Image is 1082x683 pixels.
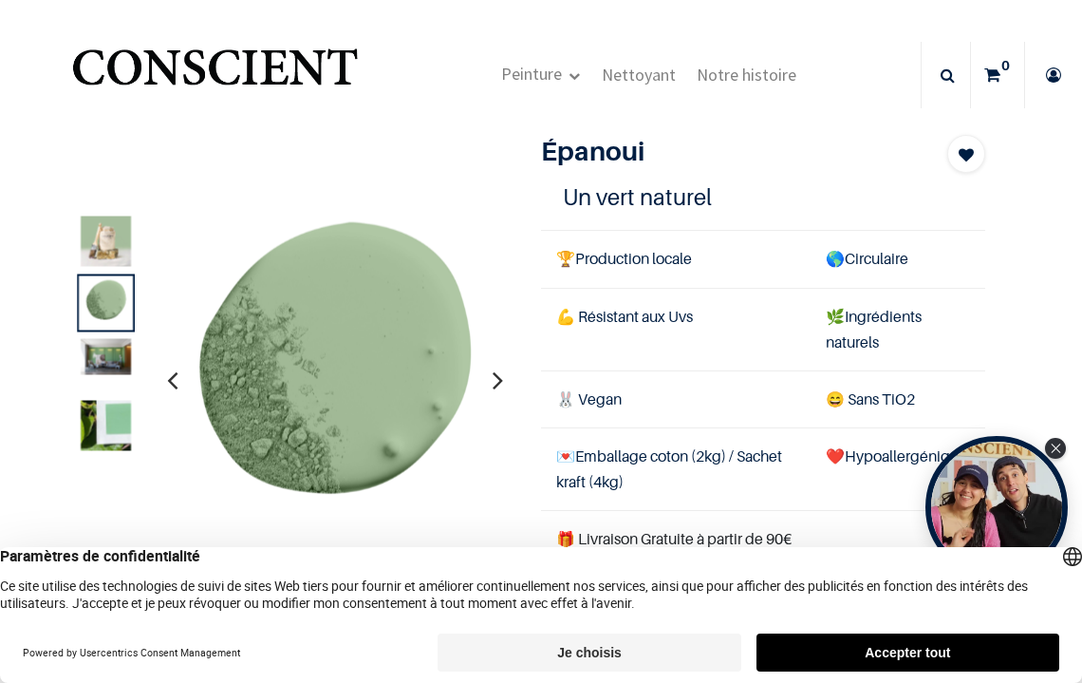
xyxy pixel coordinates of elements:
span: 🌿 [826,307,845,326]
a: Logo of Conscient [68,38,362,113]
td: ans TiO2 [811,370,985,427]
a: 0 [971,42,1024,108]
img: Product image [81,277,131,328]
td: Production locale [541,231,811,288]
img: Product image [81,216,131,266]
h1: Épanoui [541,135,919,166]
td: Ingrédients naturels [811,288,985,370]
span: Nettoyant [602,64,676,85]
span: Peinture [501,63,562,85]
sup: 0 [997,56,1015,75]
td: Circulaire [811,231,985,288]
div: Tolstoy bubble widget [925,436,1068,579]
div: Close Tolstoy widget [1045,438,1066,459]
span: Add to wishlist [959,143,974,166]
div: Open Tolstoy [925,436,1068,579]
button: Add to wishlist [947,135,985,173]
span: 💌 [556,446,575,465]
span: 💪 Résistant aux Uvs [556,307,693,326]
font: 🎁 Livraison Gratuite à partir de 90€ [556,529,792,548]
span: 🐰 Vegan [556,389,622,408]
div: Open Tolstoy widget [925,436,1068,579]
span: 🌎 [826,249,845,268]
span: 🏆 [556,249,575,268]
h4: Un vert naturel [563,181,962,214]
img: Product image [81,338,131,374]
img: Product image [81,400,131,450]
img: Conscient [68,38,362,113]
span: Notre histoire [697,64,796,85]
span: 😄 S [826,389,856,408]
td: Emballage coton (2kg) / Sachet kraft (4kg) [541,428,811,511]
img: Product image [160,206,508,554]
td: ❤️Hypoallergénique [811,428,985,511]
a: Peinture [491,41,590,109]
